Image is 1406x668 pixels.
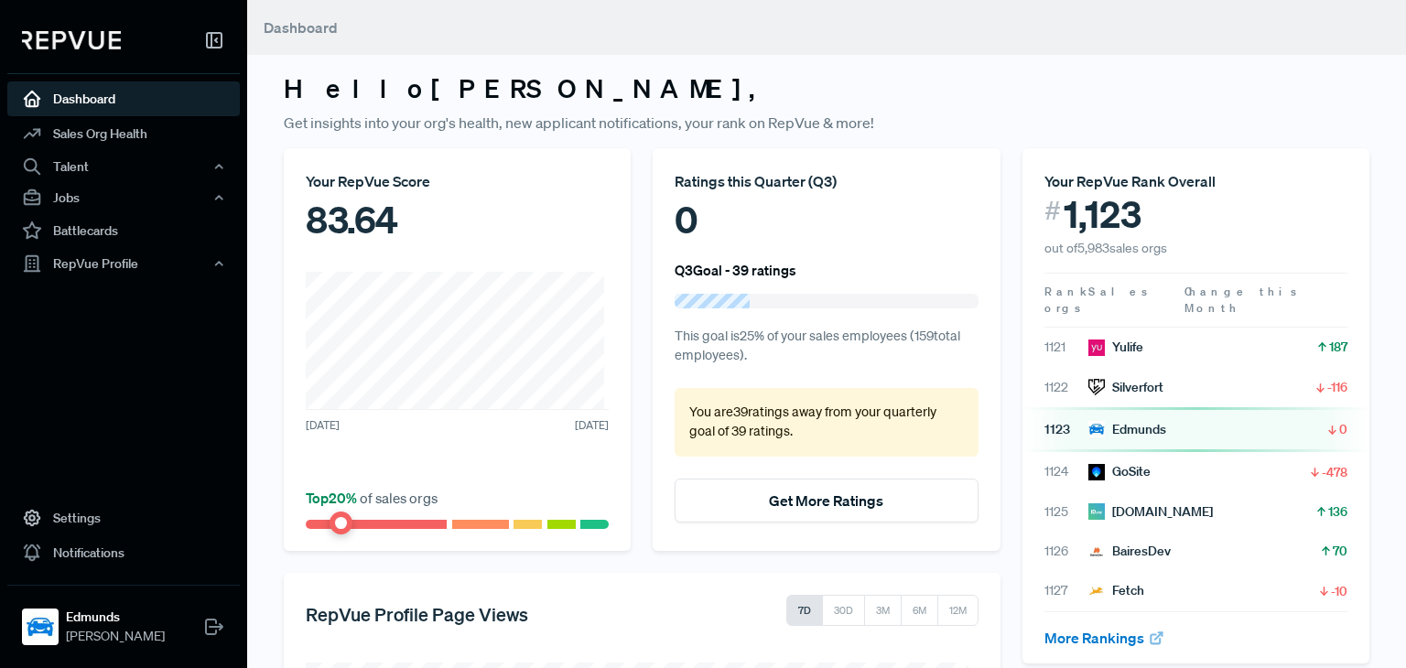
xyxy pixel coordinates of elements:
button: 7D [786,595,823,626]
span: 136 [1328,502,1347,521]
a: Settings [7,501,240,535]
a: Dashboard [7,81,240,116]
img: Edmunds [1088,421,1105,437]
span: out of 5,983 sales orgs [1044,240,1167,256]
span: [DATE] [306,417,340,434]
span: 187 [1329,338,1347,356]
span: -116 [1327,378,1347,396]
div: BairesDev [1088,542,1171,561]
div: GoSite [1088,462,1151,481]
span: of sales orgs [306,489,438,507]
a: Battlecards [7,213,240,248]
img: Fetch [1088,583,1105,599]
span: Top 20 % [306,489,360,507]
span: 1127 [1044,581,1088,600]
div: Your RepVue Score [306,170,609,192]
span: Rank [1044,284,1088,300]
button: Get More Ratings [675,479,978,523]
a: More Rankings [1044,629,1165,647]
span: # [1044,192,1061,230]
div: Fetch [1088,581,1144,600]
span: 1124 [1044,462,1088,481]
div: Yulife [1088,338,1143,357]
div: 83.64 [306,192,609,247]
span: 0 [1339,420,1347,438]
p: Get insights into your org's health, new applicant notifications, your rank on RepVue & more! [284,112,1369,134]
button: Talent [7,151,240,182]
span: Change this Month [1184,284,1300,316]
span: [DATE] [575,417,609,434]
span: 1125 [1044,502,1088,522]
h5: RepVue Profile Page Views [306,603,528,625]
h6: Q3 Goal - 39 ratings [675,262,796,278]
div: Ratings this Quarter ( Q3 ) [675,170,978,192]
div: Silverfort [1088,378,1163,397]
div: [DOMAIN_NAME] [1088,502,1213,522]
span: -10 [1331,582,1347,600]
strong: Edmunds [66,608,165,627]
img: Silverfort [1088,379,1105,395]
img: RepVue [22,31,121,49]
a: Notifications [7,535,240,570]
span: Sales orgs [1044,284,1151,316]
p: This goal is 25 % of your sales employees ( 159 total employees). [675,327,978,366]
button: 30D [822,595,865,626]
a: Sales Org Health [7,116,240,151]
button: 3M [864,595,902,626]
span: 1123 [1044,420,1088,439]
span: Dashboard [264,18,338,37]
div: 0 [675,192,978,247]
h3: Hello [PERSON_NAME] , [284,73,1369,104]
img: ID.me [1088,503,1105,520]
span: 70 [1333,542,1347,560]
div: Edmunds [1088,420,1166,439]
span: [PERSON_NAME] [66,627,165,646]
img: BairesDev [1088,544,1105,560]
span: -478 [1322,463,1347,481]
p: You are 39 ratings away from your quarterly goal of 39 ratings . [689,403,963,442]
span: 1122 [1044,378,1088,397]
span: 1121 [1044,338,1088,357]
button: 6M [901,595,938,626]
span: 1,123 [1064,192,1141,236]
button: RepVue Profile [7,248,240,279]
span: Your RepVue Rank Overall [1044,172,1216,190]
img: Yulife [1088,339,1105,356]
span: 1126 [1044,542,1088,561]
button: 12M [937,595,979,626]
button: Jobs [7,182,240,213]
a: EdmundsEdmunds[PERSON_NAME] [7,585,240,653]
img: GoSite [1088,464,1105,480]
img: Edmunds [26,612,55,641]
